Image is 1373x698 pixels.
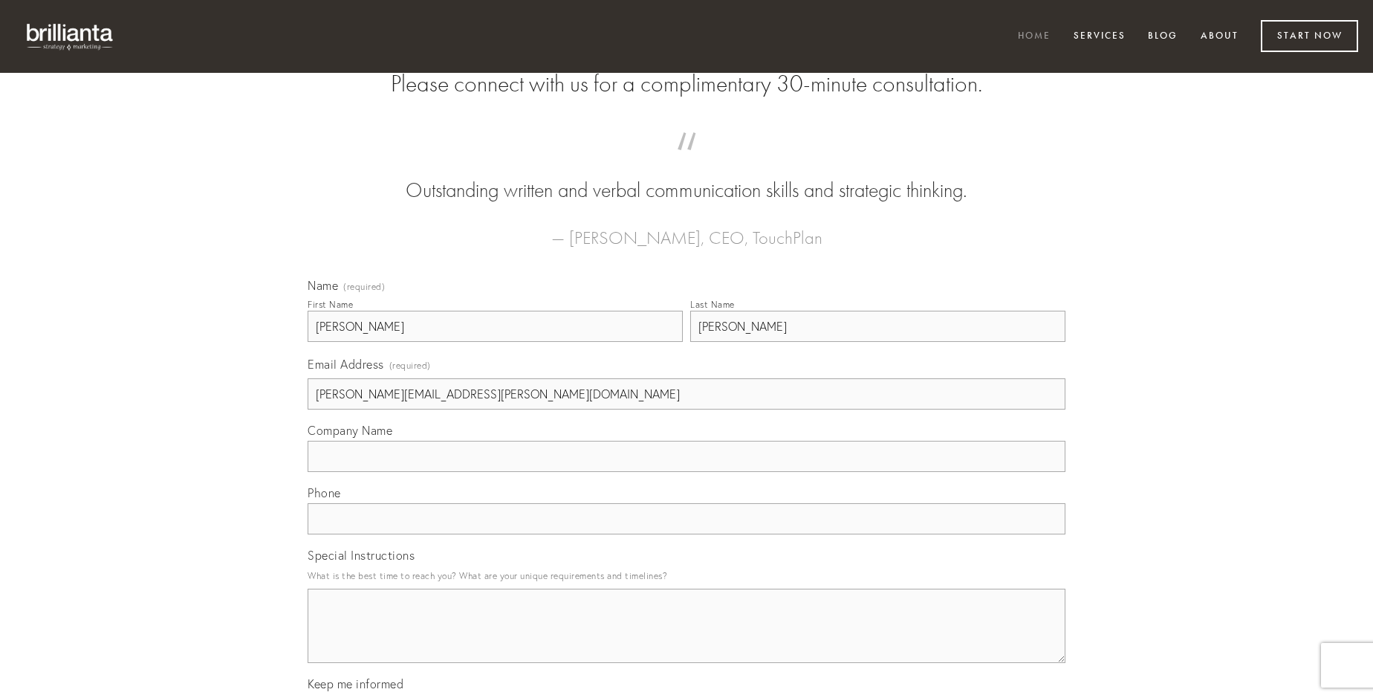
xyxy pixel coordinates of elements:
[331,147,1042,205] blockquote: Outstanding written and verbal communication skills and strategic thinking.
[308,70,1065,98] h2: Please connect with us for a complimentary 30-minute consultation.
[1191,25,1248,49] a: About
[1138,25,1187,49] a: Blog
[308,566,1065,586] p: What is the best time to reach you? What are your unique requirements and timelines?
[308,357,384,372] span: Email Address
[690,299,735,310] div: Last Name
[15,15,126,58] img: brillianta - research, strategy, marketing
[1008,25,1060,49] a: Home
[308,676,403,691] span: Keep me informed
[308,299,353,310] div: First Name
[308,548,415,563] span: Special Instructions
[308,278,338,293] span: Name
[1064,25,1135,49] a: Services
[308,423,392,438] span: Company Name
[331,147,1042,176] span: “
[389,355,431,375] span: (required)
[1261,20,1358,52] a: Start Now
[308,485,341,500] span: Phone
[331,205,1042,253] figcaption: — [PERSON_NAME], CEO, TouchPlan
[343,282,385,291] span: (required)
